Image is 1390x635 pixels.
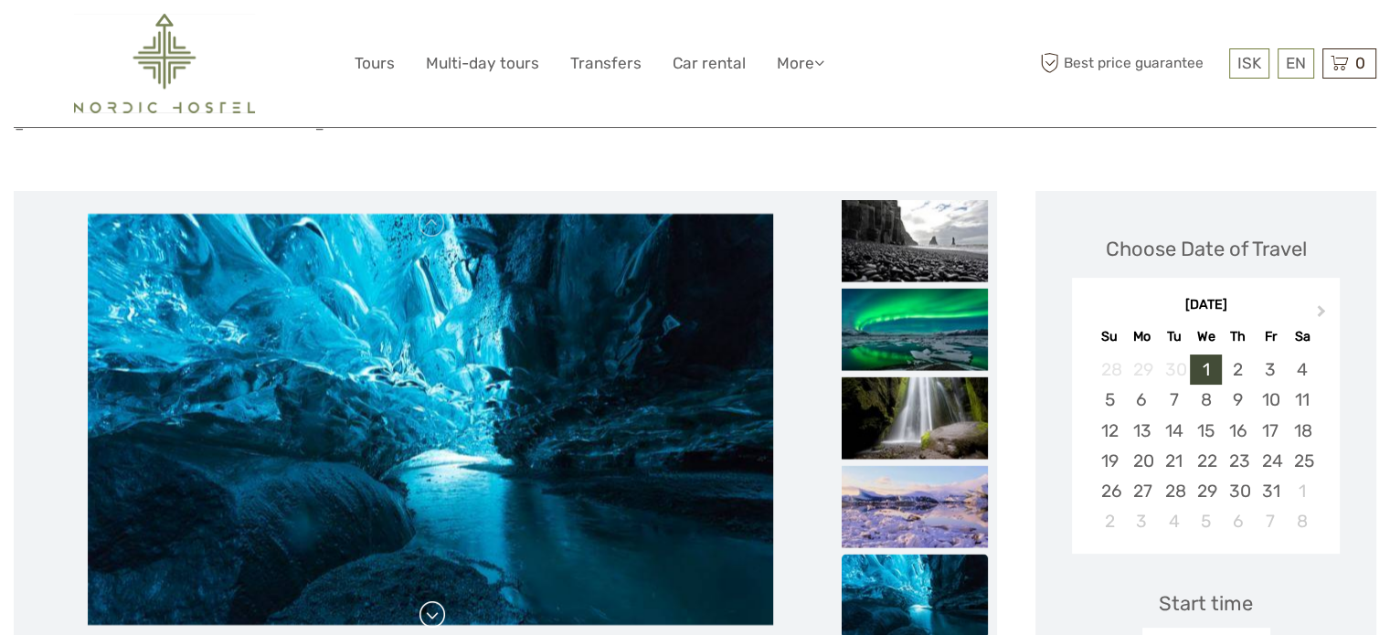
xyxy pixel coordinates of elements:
div: Choose Thursday, October 9th, 2025 [1222,385,1254,415]
div: Choose Thursday, November 6th, 2025 [1222,506,1254,536]
a: Tours [355,50,395,77]
div: Choose Friday, October 3rd, 2025 [1254,355,1286,385]
div: Choose Wednesday, November 5th, 2025 [1190,506,1222,536]
div: Choose Tuesday, October 7th, 2025 [1158,385,1190,415]
a: Transfers [570,50,642,77]
a: Car rental [673,50,746,77]
button: Next Month [1309,301,1338,330]
div: Sa [1287,324,1319,349]
div: Start time [1159,589,1253,618]
p: We're away right now. Please check back later! [26,32,207,47]
div: Choose Saturday, October 11th, 2025 [1287,385,1319,415]
div: Choose Monday, October 6th, 2025 [1126,385,1158,415]
div: Choose Monday, November 3rd, 2025 [1126,506,1158,536]
div: Choose Tuesday, October 14th, 2025 [1158,416,1190,446]
div: Choose Wednesday, October 1st, 2025 [1190,355,1222,385]
img: 22414e94bba04c7baf4e302c8a372bca_slider_thumbnail.jpeg [842,289,988,371]
button: Open LiveChat chat widget [210,28,232,50]
div: Choose Thursday, October 2nd, 2025 [1222,355,1254,385]
span: ISK [1237,54,1261,72]
div: Choose Thursday, October 30th, 2025 [1222,476,1254,506]
div: Choose Sunday, October 26th, 2025 [1093,476,1125,506]
div: Choose Saturday, November 8th, 2025 [1287,506,1319,536]
div: Choose Tuesday, November 4th, 2025 [1158,506,1190,536]
div: [DATE] [1072,296,1340,315]
img: ccebaefd43c147d0bef01d8ad780bdc7_slider_thumbnail.jpeg [842,466,988,548]
div: Choose Sunday, October 12th, 2025 [1093,416,1125,446]
div: Choose Tuesday, October 28th, 2025 [1158,476,1190,506]
div: Choose Date of Travel [1106,235,1307,263]
div: Choose Monday, October 13th, 2025 [1126,416,1158,446]
div: EN [1278,48,1314,79]
div: Choose Sunday, October 19th, 2025 [1093,446,1125,476]
div: Choose Friday, October 24th, 2025 [1254,446,1286,476]
div: Not available Sunday, September 28th, 2025 [1093,355,1125,385]
div: Choose Thursday, October 23rd, 2025 [1222,446,1254,476]
div: Choose Saturday, October 25th, 2025 [1287,446,1319,476]
div: Choose Friday, October 10th, 2025 [1254,385,1286,415]
div: Choose Friday, November 7th, 2025 [1254,506,1286,536]
img: febf81695b474eefb9c1522b27dfca1e_slider_thumbnail.jpeg [842,377,988,460]
span: Best price guarantee [1035,48,1225,79]
img: ba7fa713a6544218beaed1491962edf4_slider_thumbnail.jpeg [842,200,988,282]
div: Th [1222,324,1254,349]
div: Su [1093,324,1125,349]
div: Choose Saturday, October 4th, 2025 [1287,355,1319,385]
div: Choose Thursday, October 16th, 2025 [1222,416,1254,446]
div: Choose Wednesday, October 22nd, 2025 [1190,446,1222,476]
div: Choose Friday, October 31st, 2025 [1254,476,1286,506]
div: month 2025-10 [1078,355,1334,536]
div: Not available Tuesday, September 30th, 2025 [1158,355,1190,385]
div: Choose Sunday, November 2nd, 2025 [1093,506,1125,536]
div: Choose Saturday, October 18th, 2025 [1287,416,1319,446]
div: Choose Wednesday, October 29th, 2025 [1190,476,1222,506]
div: Choose Tuesday, October 21st, 2025 [1158,446,1190,476]
a: More [777,50,824,77]
div: Choose Wednesday, October 15th, 2025 [1190,416,1222,446]
a: Multi-day tours [426,50,539,77]
div: We [1190,324,1222,349]
div: Choose Friday, October 17th, 2025 [1254,416,1286,446]
div: Tu [1158,324,1190,349]
div: Choose Monday, October 20th, 2025 [1126,446,1158,476]
div: Choose Monday, October 27th, 2025 [1126,476,1158,506]
span: 0 [1353,54,1368,72]
img: 2454-61f15230-a6bf-4303-aa34-adabcbdb58c5_logo_big.png [74,14,255,113]
img: 3f73801ed503438f968400a77cdcffa2_main_slider.jpeg [88,214,773,625]
div: Choose Wednesday, October 8th, 2025 [1190,385,1222,415]
div: Choose Sunday, October 5th, 2025 [1093,385,1125,415]
div: Mo [1126,324,1158,349]
div: Fr [1254,324,1286,349]
div: Not available Monday, September 29th, 2025 [1126,355,1158,385]
div: Choose Saturday, November 1st, 2025 [1287,476,1319,506]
